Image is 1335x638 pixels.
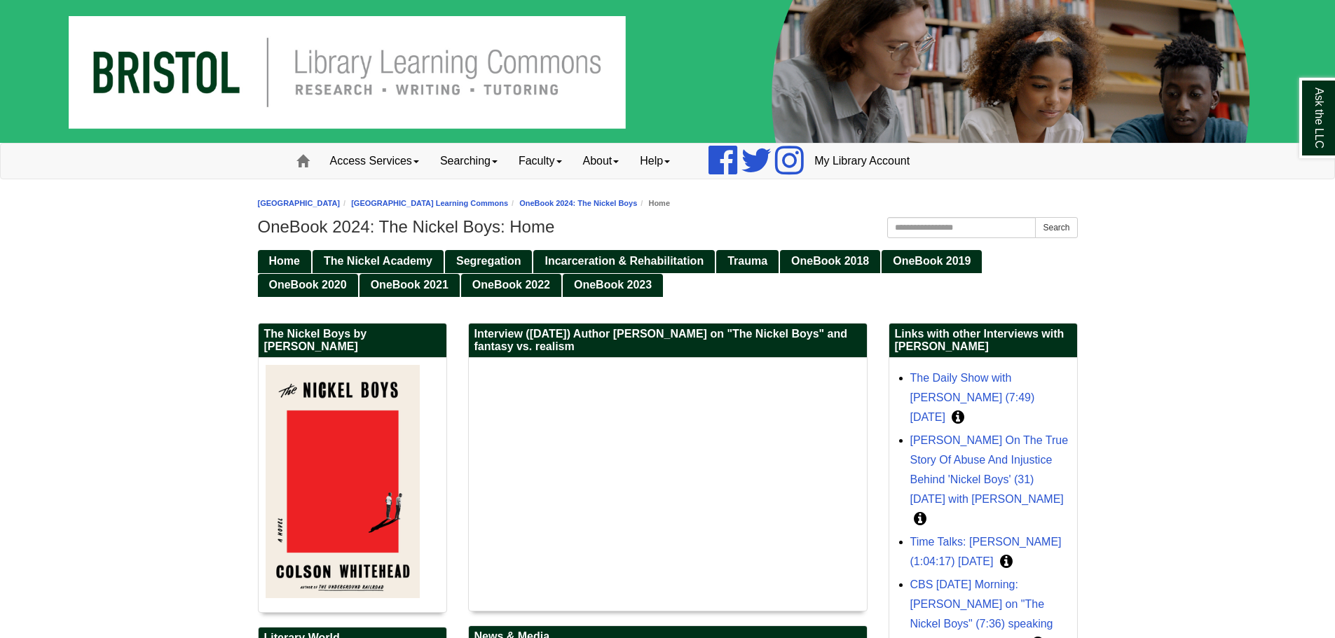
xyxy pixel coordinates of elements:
[258,249,1078,296] div: Guide Pages
[1035,217,1077,238] button: Search
[910,372,1035,423] a: The Daily Show with [PERSON_NAME] (7:49) [DATE]
[889,324,1077,358] h2: Links with other Interviews with [PERSON_NAME]
[258,217,1078,237] h1: OneBook 2024: The Nickel Boys: Home
[371,279,449,291] span: OneBook 2021
[320,144,430,179] a: Access Services
[313,250,444,273] a: The Nickel Academy
[791,255,869,267] span: OneBook 2018
[533,250,715,273] a: Incarceration & Rehabilitation
[573,144,630,179] a: About
[910,434,1069,505] a: [PERSON_NAME] On The True Story Of Abuse And Injustice Behind 'Nickel Boys' (31) [DATE] with [PER...
[469,324,867,358] h2: Interview ([DATE]) Author [PERSON_NAME] on "The Nickel Boys" and fantasy vs. realism
[351,199,508,207] a: [GEOGRAPHIC_DATA] Learning Commons
[456,255,521,267] span: Segregation
[574,279,652,291] span: OneBook 2023
[258,197,1078,210] nav: breadcrumb
[258,274,358,297] a: OneBook 2020
[893,255,971,267] span: OneBook 2019
[324,255,432,267] span: The Nickel Academy
[629,144,680,179] a: Help
[882,250,982,273] a: OneBook 2019
[804,144,920,179] a: My Library Account
[461,274,561,297] a: OneBook 2022
[910,536,1062,567] a: Time Talks: [PERSON_NAME] (1:04:17) [DATE]
[545,255,704,267] span: Incarceration & Rehabilitation
[780,250,880,273] a: OneBook 2018
[258,250,311,273] a: Home
[716,250,779,273] a: Trauma
[472,279,550,291] span: OneBook 2022
[637,197,670,210] li: Home
[519,199,637,207] a: OneBook 2024: The Nickel Boys
[727,255,767,267] span: Trauma
[430,144,508,179] a: Searching
[258,199,341,207] a: [GEOGRAPHIC_DATA]
[269,279,347,291] span: OneBook 2020
[508,144,573,179] a: Faculty
[360,274,460,297] a: OneBook 2021
[269,255,300,267] span: Home
[563,274,663,297] a: OneBook 2023
[259,324,446,358] h2: The Nickel Boys by [PERSON_NAME]
[445,250,532,273] a: Segregation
